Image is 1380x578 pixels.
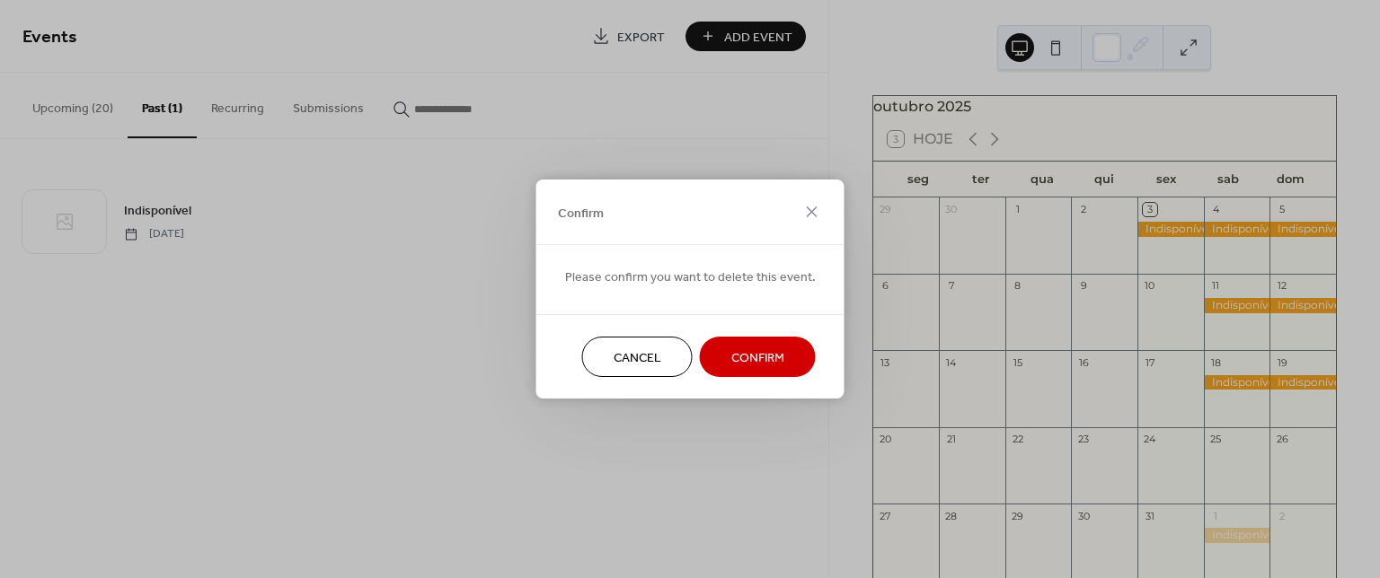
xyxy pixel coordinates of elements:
[700,337,816,377] button: Confirm
[614,349,661,368] span: Cancel
[582,337,693,377] button: Cancel
[731,349,784,368] span: Confirm
[565,268,816,287] span: Please confirm you want to delete this event.
[558,204,604,223] span: Confirm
